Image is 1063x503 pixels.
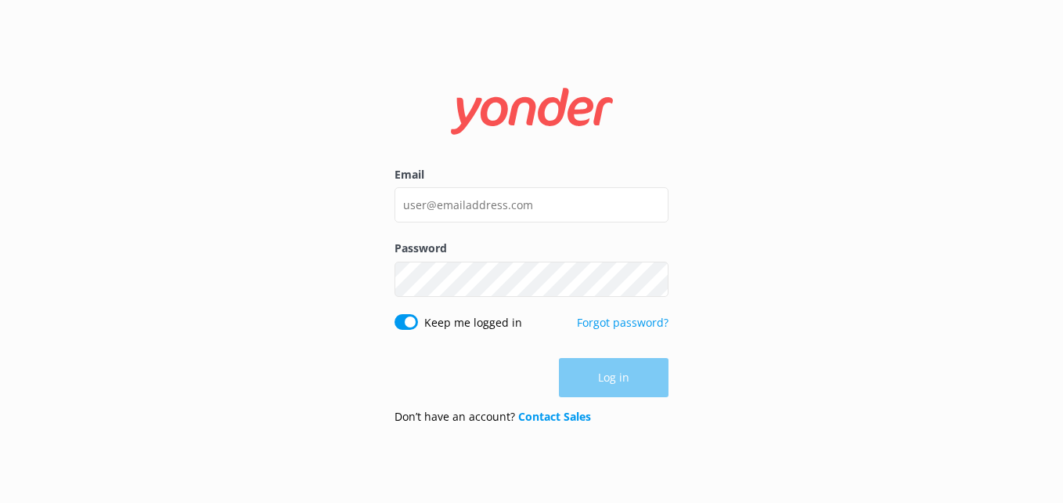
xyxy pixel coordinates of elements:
[577,315,668,330] a: Forgot password?
[518,409,591,424] a: Contact Sales
[424,314,522,331] label: Keep me logged in
[395,166,668,183] label: Email
[395,240,668,257] label: Password
[395,408,591,425] p: Don’t have an account?
[395,187,668,223] input: user@emailaddress.com
[637,263,668,295] button: Show password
